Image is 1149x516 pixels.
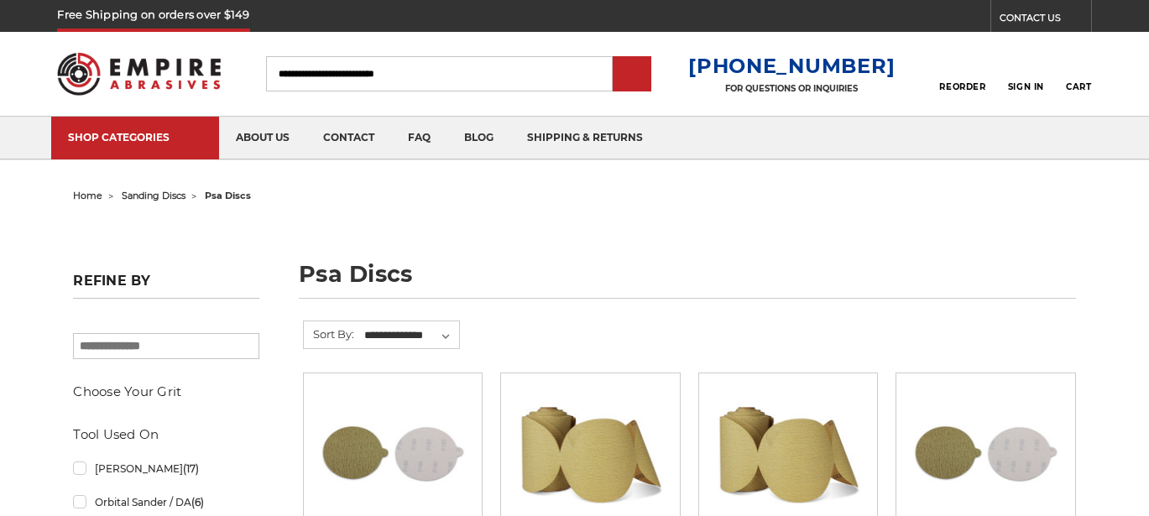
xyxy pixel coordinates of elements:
h5: Choose Your Grit [73,382,259,402]
h5: Refine by [73,273,259,299]
a: faq [391,117,447,159]
span: Sign In [1008,81,1044,92]
span: (6) [191,496,204,508]
a: sanding discs [122,190,185,201]
a: Cart [1066,55,1091,92]
img: Empire Abrasives [57,42,221,106]
a: blog [447,117,510,159]
span: Cart [1066,81,1091,92]
h5: Tool Used On [73,425,259,445]
span: psa discs [205,190,251,201]
a: contact [306,117,391,159]
a: [PERSON_NAME](17) [73,454,259,483]
span: Reorder [939,81,985,92]
div: SHOP CATEGORIES [68,131,202,143]
label: Sort By: [304,321,354,347]
a: Reorder [939,55,985,91]
a: CONTACT US [1000,8,1091,32]
a: about us [219,117,306,159]
a: [PHONE_NUMBER] [688,54,895,78]
p: FOR QUESTIONS OR INQUIRIES [688,83,895,94]
a: shipping & returns [510,117,660,159]
span: (17) [183,462,199,475]
h1: psa discs [299,263,1075,299]
a: home [73,190,102,201]
select: Sort By: [362,323,459,348]
input: Submit [615,58,649,91]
